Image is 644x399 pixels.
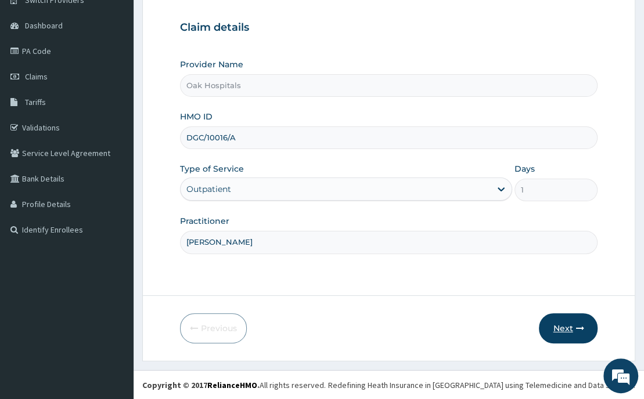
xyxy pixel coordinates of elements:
textarea: Type your message and hit 'Enter' [6,271,221,312]
label: HMO ID [180,111,213,122]
label: Practitioner [180,215,229,227]
span: Tariffs [25,97,46,107]
label: Days [515,163,535,175]
div: Chat with us now [60,65,195,80]
a: RelianceHMO [207,380,257,390]
span: We're online! [67,124,160,241]
div: Outpatient [186,183,231,195]
div: Redefining Heath Insurance in [GEOGRAPHIC_DATA] using Telemedicine and Data Science! [328,379,635,391]
div: Minimize live chat window [190,6,218,34]
img: d_794563401_company_1708531726252_794563401 [21,58,47,87]
h3: Claim details [180,21,598,34]
label: Type of Service [180,163,244,175]
span: Claims [25,71,48,82]
input: Enter Name [180,231,598,253]
button: Next [539,313,598,343]
button: Previous [180,313,247,343]
input: Enter HMO ID [180,126,598,149]
span: Dashboard [25,20,63,31]
label: Provider Name [180,59,243,70]
strong: Copyright © 2017 . [142,380,260,390]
